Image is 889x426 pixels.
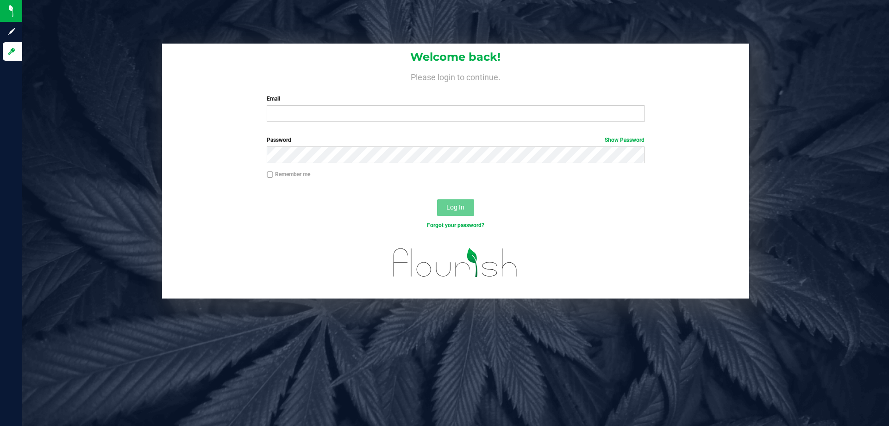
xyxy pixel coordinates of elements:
[437,199,474,216] button: Log In
[162,51,749,63] h1: Welcome back!
[427,222,484,229] a: Forgot your password?
[267,137,291,143] span: Password
[267,170,310,178] label: Remember me
[446,203,464,211] span: Log In
[267,95,644,103] label: Email
[7,47,16,56] inline-svg: Log in
[7,27,16,36] inline-svg: Sign up
[382,239,529,286] img: flourish_logo.svg
[162,70,749,82] h4: Please login to continue.
[267,172,273,178] input: Remember me
[605,137,645,143] a: Show Password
